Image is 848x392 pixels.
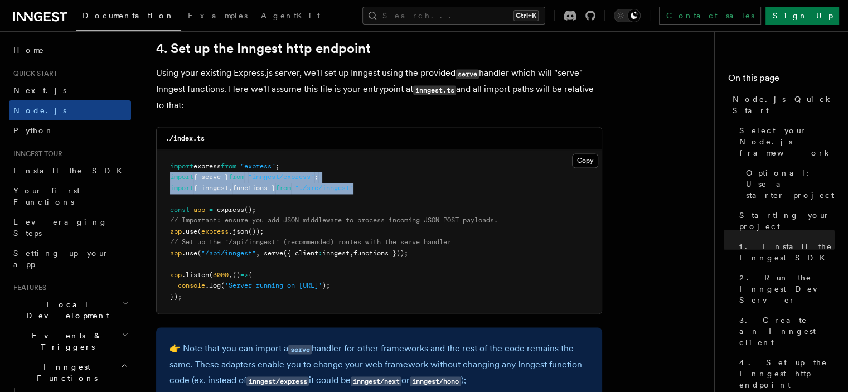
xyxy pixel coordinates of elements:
span: console [178,282,205,289]
span: ; [275,162,279,170]
span: app [193,206,205,214]
span: 3. Create an Inngest client [739,314,835,348]
a: Documentation [76,3,181,31]
span: // Set up the "/api/inngest" (recommended) routes with the serve handler [170,238,451,246]
span: // Important: ensure you add JSON middleware to process incoming JSON POST payloads. [170,216,498,224]
span: 4. Set up the Inngest http endpoint [739,357,835,390]
a: Install the SDK [9,161,131,181]
a: AgentKit [254,3,327,30]
span: Node.js [13,106,66,115]
span: Next.js [13,86,66,95]
span: Optional: Use a starter project [746,167,835,201]
span: functions } [232,184,275,192]
a: Your first Functions [9,181,131,212]
span: { inngest [193,184,229,192]
a: Node.js Quick Start [728,89,835,120]
span: .json [229,228,248,235]
span: = [209,206,213,214]
a: 4. Set up the Inngest http endpoint [156,41,371,56]
span: app [170,249,182,257]
kbd: Ctrl+K [513,10,539,21]
code: inngest/hono [410,376,461,386]
span: Inngest tour [9,149,62,158]
span: Select your Node.js framework [739,125,835,158]
a: Python [9,120,131,141]
span: { [248,271,252,279]
span: Install the SDK [13,166,129,175]
code: serve [288,345,312,354]
span: { serve } [193,173,229,181]
span: express [201,228,229,235]
span: ( [221,282,225,289]
span: .use [182,249,197,257]
a: Examples [181,3,254,30]
span: "/api/inngest" [201,249,256,257]
span: 2. Run the Inngest Dev Server [739,272,835,306]
span: Inngest Functions [9,361,120,384]
span: : [318,249,322,257]
a: 1. Install the Inngest SDK [735,236,835,268]
span: ; [314,173,318,181]
span: const [170,206,190,214]
span: ({ client [283,249,318,257]
span: "express" [240,162,275,170]
span: Events & Triggers [9,330,122,352]
span: 3000 [213,271,229,279]
span: Python [13,126,54,135]
code: ./index.ts [166,134,205,142]
a: 3. Create an Inngest client [735,310,835,352]
a: Node.js [9,100,131,120]
button: Copy [572,153,598,168]
a: Setting up your app [9,243,131,274]
span: import [170,173,193,181]
span: Starting your project [739,210,835,232]
span: Local Development [9,299,122,321]
span: ( [197,249,201,257]
span: () [232,271,240,279]
span: }); [170,293,182,301]
code: inngest/express [246,376,309,386]
span: , [229,271,232,279]
span: .log [205,282,221,289]
span: Node.js Quick Start [733,94,835,116]
span: Features [9,283,46,292]
span: 1. Install the Inngest SDK [739,241,835,263]
span: Leveraging Steps [13,217,108,238]
span: "./src/inngest" [295,184,353,192]
span: import [170,162,193,170]
span: , [256,249,260,257]
a: Contact sales [659,7,761,25]
a: Home [9,40,131,60]
a: Optional: Use a starter project [742,163,835,205]
button: Search...Ctrl+K [362,7,545,25]
span: 'Server running on [URL]' [225,282,322,289]
span: Examples [188,11,248,20]
h4: On this page [728,71,835,89]
a: Next.js [9,80,131,100]
span: ( [209,271,213,279]
span: Documentation [83,11,175,20]
button: Inngest Functions [9,357,131,388]
a: Leveraging Steps [9,212,131,243]
span: .use [182,228,197,235]
span: Setting up your app [13,249,109,269]
span: .listen [182,271,209,279]
span: , [350,249,353,257]
span: from [221,162,236,170]
span: AgentKit [261,11,320,20]
span: functions })); [353,249,408,257]
span: ( [197,228,201,235]
a: 2. Run the Inngest Dev Server [735,268,835,310]
a: Starting your project [735,205,835,236]
code: inngest.ts [413,85,456,95]
p: Using your existing Express.js server, we'll set up Inngest using the provided handler which will... [156,65,602,113]
span: express [193,162,221,170]
span: ()); [248,228,264,235]
span: import [170,184,193,192]
span: from [275,184,291,192]
p: 👉 Note that you can import a handler for other frameworks and the rest of the code remains the sa... [169,341,589,389]
span: app [170,271,182,279]
span: => [240,271,248,279]
a: Select your Node.js framework [735,120,835,163]
button: Toggle dark mode [614,9,641,22]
